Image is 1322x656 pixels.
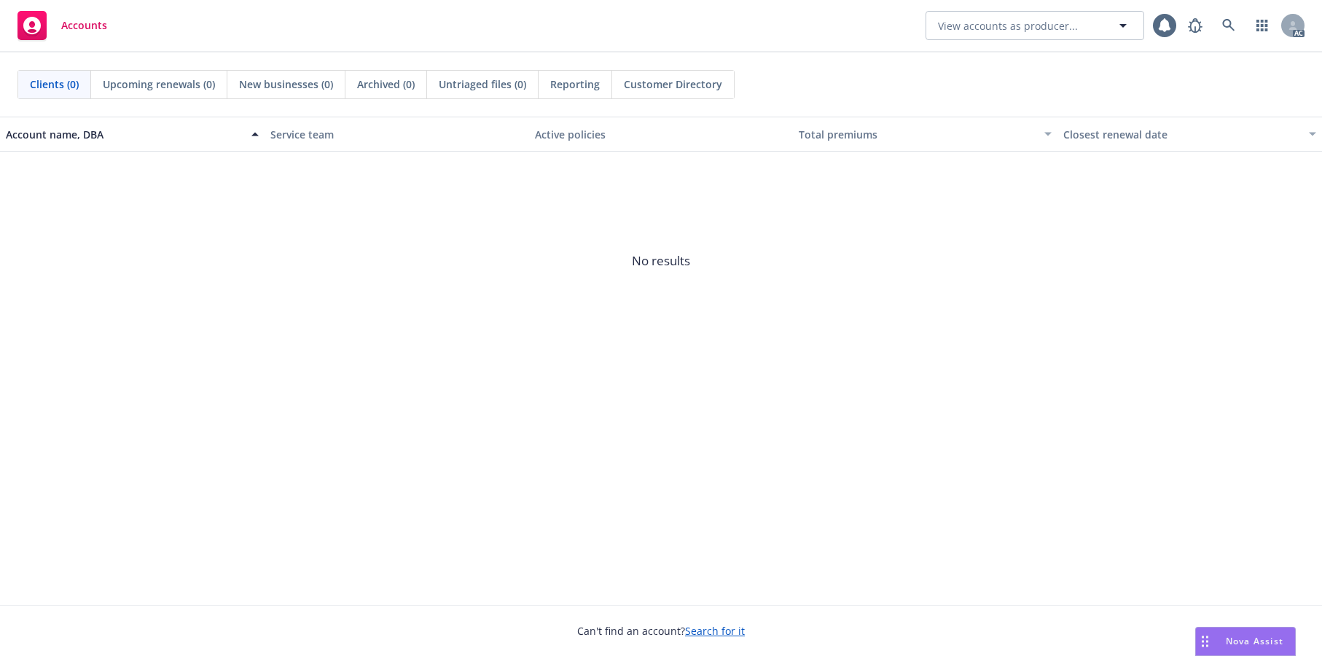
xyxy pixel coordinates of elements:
a: Report a Bug [1181,11,1210,40]
span: Archived (0) [357,77,415,92]
span: Can't find an account? [577,623,745,639]
span: New businesses (0) [239,77,333,92]
a: Switch app [1248,11,1277,40]
span: Customer Directory [624,77,722,92]
button: Total premiums [793,117,1057,152]
button: Closest renewal date [1057,117,1322,152]
a: Search for it [685,624,745,638]
button: Nova Assist [1195,627,1296,656]
div: Active policies [535,127,788,142]
a: Search [1214,11,1243,40]
div: Total premiums [799,127,1036,142]
span: Nova Assist [1226,635,1283,647]
button: Active policies [529,117,794,152]
div: Drag to move [1196,628,1214,655]
span: Accounts [61,20,107,31]
div: Closest renewal date [1063,127,1300,142]
div: Account name, DBA [6,127,243,142]
button: View accounts as producer... [926,11,1144,40]
a: Accounts [12,5,113,46]
span: Clients (0) [30,77,79,92]
span: View accounts as producer... [938,18,1078,34]
div: Service team [270,127,523,142]
button: Service team [265,117,529,152]
span: Reporting [550,77,600,92]
span: Upcoming renewals (0) [103,77,215,92]
span: Untriaged files (0) [439,77,526,92]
